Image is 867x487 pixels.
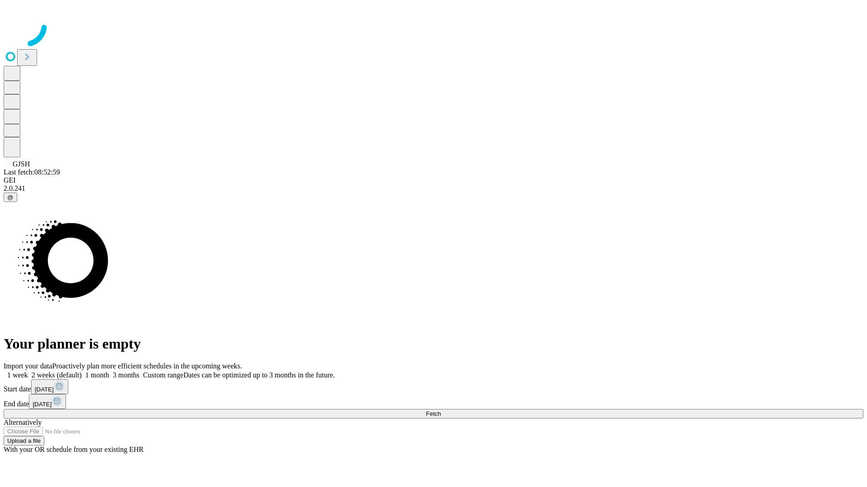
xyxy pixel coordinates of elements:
[143,371,183,379] span: Custom range
[4,436,44,446] button: Upload a file
[29,394,66,409] button: [DATE]
[113,371,140,379] span: 3 months
[85,371,109,379] span: 1 month
[32,371,82,379] span: 2 weeks (default)
[4,446,144,453] span: With your OR schedule from your existing EHR
[4,184,863,193] div: 2.0.241
[4,362,52,370] span: Import your data
[426,410,441,417] span: Fetch
[4,418,42,426] span: Alternatively
[52,362,242,370] span: Proactively plan more efficient schedules in the upcoming weeks.
[4,335,863,352] h1: Your planner is empty
[4,409,863,418] button: Fetch
[4,379,863,394] div: Start date
[4,168,60,176] span: Last fetch: 08:52:59
[31,379,68,394] button: [DATE]
[4,193,17,202] button: @
[183,371,335,379] span: Dates can be optimized up to 3 months in the future.
[35,386,54,393] span: [DATE]
[7,371,28,379] span: 1 week
[33,401,51,408] span: [DATE]
[13,160,30,168] span: GJSH
[4,176,863,184] div: GEI
[7,194,14,201] span: @
[4,394,863,409] div: End date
